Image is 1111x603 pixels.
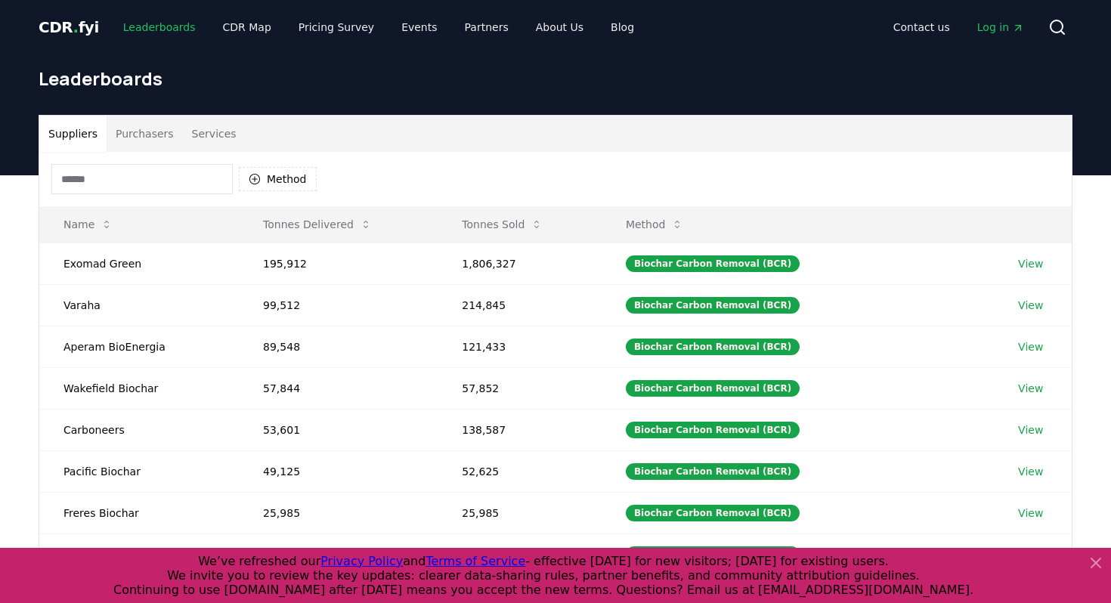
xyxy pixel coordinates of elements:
[39,243,239,284] td: Exomad Green
[107,116,183,152] button: Purchasers
[39,17,99,38] a: CDR.fyi
[39,409,239,450] td: Carboneers
[39,66,1072,91] h1: Leaderboards
[251,209,384,240] button: Tonnes Delivered
[626,339,800,355] div: Biochar Carbon Removal (BCR)
[626,422,800,438] div: Biochar Carbon Removal (BCR)
[73,18,79,36] span: .
[1018,298,1043,313] a: View
[438,243,602,284] td: 1,806,327
[438,492,602,533] td: 25,985
[111,14,646,41] nav: Main
[438,326,602,367] td: 121,433
[39,533,239,575] td: Planboo
[626,546,800,563] div: Biochar Carbon Removal (BCR)
[239,533,438,575] td: 23,320
[239,409,438,450] td: 53,601
[239,367,438,409] td: 57,844
[239,450,438,492] td: 49,125
[239,492,438,533] td: 25,985
[39,492,239,533] td: Freres Biochar
[239,284,438,326] td: 99,512
[39,326,239,367] td: Aperam BioEnergia
[183,116,246,152] button: Services
[438,367,602,409] td: 57,852
[881,14,962,41] a: Contact us
[39,116,107,152] button: Suppliers
[438,409,602,450] td: 138,587
[626,505,800,521] div: Biochar Carbon Removal (BCR)
[389,14,449,41] a: Events
[977,20,1024,35] span: Log in
[1018,381,1043,396] a: View
[1018,256,1043,271] a: View
[626,463,800,480] div: Biochar Carbon Removal (BCR)
[39,450,239,492] td: Pacific Biochar
[239,243,438,284] td: 195,912
[614,209,696,240] button: Method
[450,209,555,240] button: Tonnes Sold
[1018,422,1043,438] a: View
[39,284,239,326] td: Varaha
[286,14,386,41] a: Pricing Survey
[1018,547,1043,562] a: View
[239,167,317,191] button: Method
[599,14,646,41] a: Blog
[626,255,800,272] div: Biochar Carbon Removal (BCR)
[453,14,521,41] a: Partners
[1018,506,1043,521] a: View
[51,209,125,240] button: Name
[438,284,602,326] td: 214,845
[965,14,1036,41] a: Log in
[438,533,602,575] td: 34,437
[438,450,602,492] td: 52,625
[239,326,438,367] td: 89,548
[39,367,239,409] td: Wakefield Biochar
[626,380,800,397] div: Biochar Carbon Removal (BCR)
[881,14,1036,41] nav: Main
[626,297,800,314] div: Biochar Carbon Removal (BCR)
[39,18,99,36] span: CDR fyi
[524,14,596,41] a: About Us
[211,14,283,41] a: CDR Map
[1018,464,1043,479] a: View
[1018,339,1043,354] a: View
[111,14,208,41] a: Leaderboards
